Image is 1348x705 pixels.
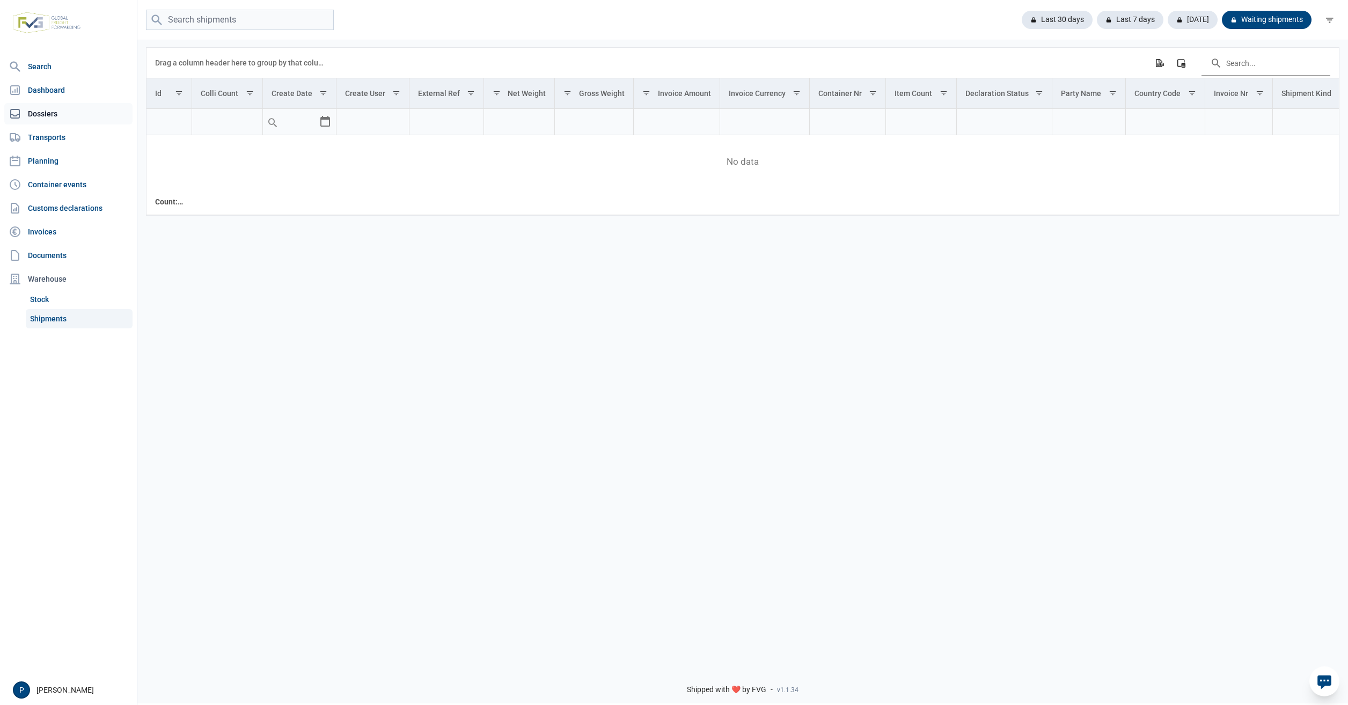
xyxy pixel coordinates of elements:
input: Filter cell [192,109,262,135]
span: Show filter options for column 'Country Code' [1188,89,1196,97]
a: Invoices [4,221,133,243]
td: Column External Ref [409,78,483,109]
td: Filter cell [554,109,633,135]
input: Search in the data grid [1202,50,1330,76]
div: Gross Weight [579,89,625,98]
td: Filter cell [483,109,554,135]
td: Column Item Count [885,78,956,109]
a: Dashboard [4,79,133,101]
td: Column Invoice Currency [720,78,809,109]
td: Column Party Name [1052,78,1125,109]
a: Customs declarations [4,197,133,219]
div: Waiting shipments [1222,11,1312,29]
input: Filter cell [484,109,554,135]
span: Show filter options for column 'Party Name' [1109,89,1117,97]
td: Column Declaration Status [957,78,1052,109]
span: Show filter options for column 'External Ref' [467,89,475,97]
input: Filter cell [336,109,409,135]
span: Shipped with ❤️ by FVG [687,685,766,695]
input: Search shipments [146,10,334,31]
input: Filter cell [409,109,483,135]
div: External Ref [418,89,460,98]
div: Colli Count [201,89,238,98]
div: Select [319,109,332,135]
div: Data grid toolbar [155,48,1330,78]
div: Warehouse [4,268,133,290]
div: Country Code [1134,89,1181,98]
input: Filter cell [634,109,720,135]
td: Column Net Weight [483,78,554,109]
div: Export all data to Excel [1149,53,1169,72]
div: Id [155,89,162,98]
div: Last 7 days [1097,11,1163,29]
span: Show filter options for column 'Gross Weight' [563,89,572,97]
button: P [13,681,30,699]
a: Stock [26,290,133,309]
span: Show filter options for column 'Id' [175,89,183,97]
input: Filter cell [1205,109,1272,135]
td: Filter cell [263,109,336,135]
input: Filter cell [146,109,192,135]
td: Column Create Date [263,78,336,109]
td: Filter cell [885,109,956,135]
div: Create User [345,89,385,98]
td: Column Id [146,78,192,109]
span: Show filter options for column 'Invoice Nr' [1256,89,1264,97]
span: Show filter options for column 'Create Date' [319,89,327,97]
a: Planning [4,150,133,172]
div: Search box [263,109,282,135]
input: Filter cell [263,109,319,135]
input: Filter cell [1052,109,1125,135]
span: Show filter options for column 'Declaration Status' [1035,89,1043,97]
a: Search [4,56,133,77]
span: - [771,685,773,695]
a: Container events [4,174,133,195]
div: Party Name [1061,89,1101,98]
div: Container Nr [818,89,862,98]
div: Declaration Status [965,89,1029,98]
div: Data grid with 0 rows and 18 columns [146,48,1339,215]
div: Invoice Currency [729,89,786,98]
div: Last 30 days [1022,11,1093,29]
td: Column Country Code [1126,78,1205,109]
span: Show filter options for column 'Invoice Amount' [642,89,650,97]
td: Filter cell [1205,109,1273,135]
td: Column Invoice Nr [1205,78,1273,109]
div: Id Count: 0 [155,196,184,207]
td: Filter cell [809,109,885,135]
div: [PERSON_NAME] [13,681,130,699]
a: Shipments [26,309,133,328]
span: Show filter options for column 'Create User' [392,89,400,97]
td: Filter cell [633,109,720,135]
a: Documents [4,245,133,266]
a: Transports [4,127,133,148]
input: Filter cell [720,109,809,135]
span: Show filter options for column 'Net Weight' [493,89,501,97]
input: Filter cell [1126,109,1205,135]
td: Column Create User [336,78,409,109]
div: Invoice Nr [1214,89,1248,98]
div: Column Chooser [1171,53,1191,72]
input: Filter cell [957,109,1052,135]
td: Column Gross Weight [554,78,633,109]
span: v1.1.34 [777,686,798,694]
div: Net Weight [508,89,546,98]
div: Item Count [895,89,932,98]
div: Invoice Amount [658,89,711,98]
a: Dossiers [4,103,133,124]
span: Show filter options for column 'Invoice Currency' [793,89,801,97]
div: Create Date [272,89,312,98]
input: Filter cell [886,109,956,135]
span: Show filter options for column 'Shipment Kind' [1339,89,1347,97]
span: Show filter options for column 'Item Count' [940,89,948,97]
img: FVG - Global freight forwarding [9,8,85,38]
td: Column Colli Count [192,78,263,109]
input: Filter cell [810,109,885,135]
